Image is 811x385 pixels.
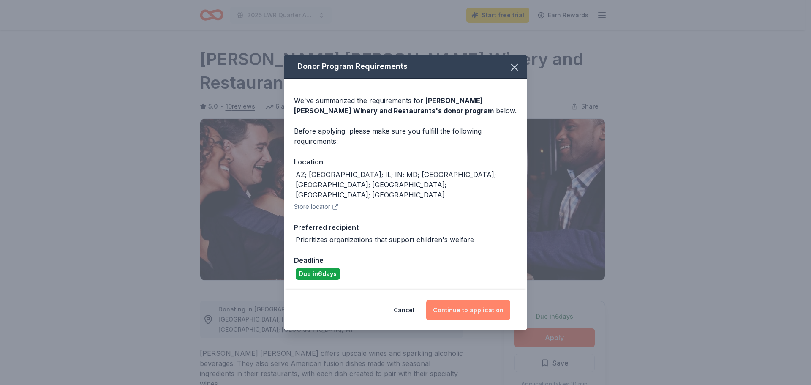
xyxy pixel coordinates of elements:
[294,202,339,212] button: Store locator
[296,169,517,200] div: AZ; [GEOGRAPHIC_DATA]; IL; IN; MD; [GEOGRAPHIC_DATA]; [GEOGRAPHIC_DATA]; [GEOGRAPHIC_DATA]; [GEOG...
[294,156,517,167] div: Location
[294,96,517,116] div: We've summarized the requirements for below.
[284,55,527,79] div: Donor Program Requirements
[296,268,340,280] div: Due in 6 days
[394,300,414,320] button: Cancel
[294,126,517,146] div: Before applying, please make sure you fulfill the following requirements:
[294,255,517,266] div: Deadline
[426,300,510,320] button: Continue to application
[296,235,474,245] div: Prioritizes organizations that support children's welfare
[294,222,517,233] div: Preferred recipient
